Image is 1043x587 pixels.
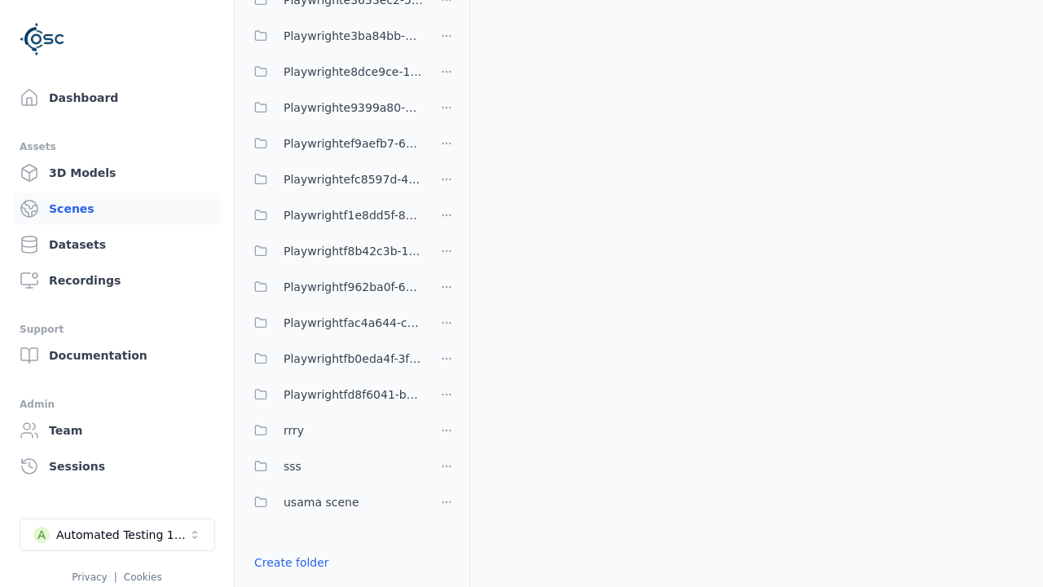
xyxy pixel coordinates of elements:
div: Support [20,320,214,339]
button: Playwrightfac4a644-c681-4d79-8787-b490a6dfb097 [244,307,424,339]
span: rrry [284,421,304,440]
span: Playwrightf8b42c3b-1ef0-47e7-86be-486b19d3f1b9 [284,241,424,261]
a: Sessions [13,450,221,483]
a: 3D Models [13,157,221,189]
span: usama scene [284,492,359,512]
span: Playwrightf1e8dd5f-81c5-4470-a857-c038b799dcae [284,205,424,225]
span: Playwrightfb0eda4f-3fc5-485d-9d7c-3a221eb9b916 [284,349,424,369]
button: Playwrighte8dce9ce-1f55-4fc4-8bd0-2d2a01dab6d9 [244,55,424,88]
button: Playwrighte3ba84bb-8edb-4e1f-b0c3-161377a64558 [244,20,424,52]
a: Create folder [254,554,329,571]
img: Logo [20,16,65,62]
span: Playwrighte9399a80-716c-4fa9-8649-0277c6263cc1 [284,98,424,117]
a: Recordings [13,264,221,297]
a: Privacy [72,572,107,583]
span: Playwrightfac4a644-c681-4d79-8787-b490a6dfb097 [284,313,424,333]
a: Scenes [13,192,221,225]
button: Playwrightf962ba0f-6d5c-41e9-a1f5-16f884225609 [244,271,424,303]
button: rrry [244,414,424,447]
div: A [33,527,50,543]
div: Assets [20,137,214,157]
button: Playwrightfd8f6041-bab5-4da1-82cb-421ed0fd7a89 [244,378,424,411]
a: Dashboard [13,82,221,114]
span: Playwrighte8dce9ce-1f55-4fc4-8bd0-2d2a01dab6d9 [284,62,424,82]
button: Playwrighte9399a80-716c-4fa9-8649-0277c6263cc1 [244,91,424,124]
a: Team [13,414,221,447]
button: usama scene [244,486,424,519]
button: Playwrightfb0eda4f-3fc5-485d-9d7c-3a221eb9b916 [244,342,424,375]
span: | [114,572,117,583]
span: Playwrightef9aefb7-62ee-4533-9466-bef28a4fe22d [284,134,424,153]
span: Playwrightefc8597d-46fe-420d-8a31-4e0241983ed8 [284,170,424,189]
div: Automated Testing 1 - Playwright [56,527,188,543]
div: Admin [20,395,214,414]
span: sss [284,457,301,476]
button: Playwrightef9aefb7-62ee-4533-9466-bef28a4fe22d [244,127,424,160]
a: Datasets [13,228,221,261]
button: Create folder [244,548,339,577]
span: Playwrightf962ba0f-6d5c-41e9-a1f5-16f884225609 [284,277,424,297]
span: Playwrighte3ba84bb-8edb-4e1f-b0c3-161377a64558 [284,26,424,46]
a: Documentation [13,339,221,372]
button: sss [244,450,424,483]
button: Select a workspace [20,519,215,551]
a: Cookies [124,572,162,583]
button: Playwrightefc8597d-46fe-420d-8a31-4e0241983ed8 [244,163,424,196]
button: Playwrightf8b42c3b-1ef0-47e7-86be-486b19d3f1b9 [244,235,424,267]
span: Playwrightfd8f6041-bab5-4da1-82cb-421ed0fd7a89 [284,385,424,404]
button: Playwrightf1e8dd5f-81c5-4470-a857-c038b799dcae [244,199,424,232]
